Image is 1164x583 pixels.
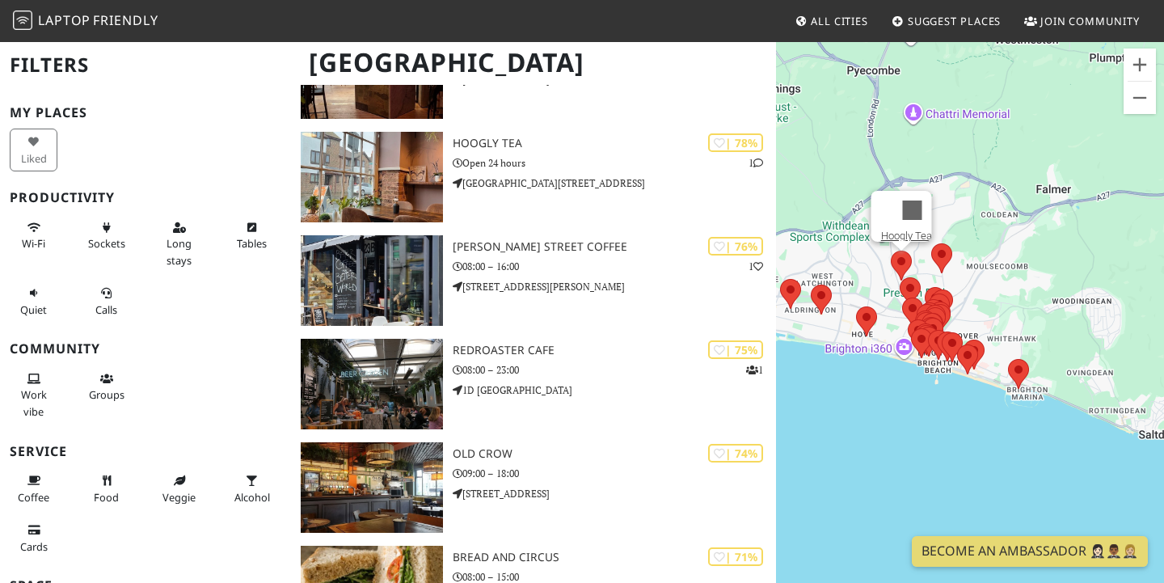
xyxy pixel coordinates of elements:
span: Video/audio calls [95,302,117,317]
p: Open 24 hours [453,155,776,171]
p: 1 [749,155,763,171]
h3: Community [10,341,281,357]
p: 08:00 – 23:00 [453,362,776,378]
a: Baker Street Coffee | 76% 1 [PERSON_NAME] Street Coffee 08:00 – 16:00 [STREET_ADDRESS][PERSON_NAME] [291,235,776,326]
button: Coffee [10,467,57,510]
h3: [PERSON_NAME] Street Coffee [453,240,776,254]
div: | 74% [708,444,763,463]
button: Tables [228,214,276,257]
a: All Cities [788,6,875,36]
button: Quiet [10,280,57,323]
a: Suggest Places [885,6,1008,36]
p: [STREET_ADDRESS] [453,486,776,501]
h2: Filters [10,40,281,90]
button: Alcohol [228,467,276,510]
img: Redroaster Cafe [301,339,443,429]
span: Veggie [162,490,196,505]
h1: [GEOGRAPHIC_DATA] [296,40,773,85]
span: People working [21,387,47,418]
a: LaptopFriendly LaptopFriendly [13,7,158,36]
p: 1 [749,259,763,274]
span: Quiet [20,302,47,317]
p: 09:00 – 18:00 [453,466,776,481]
button: Groups [82,365,130,408]
span: Long stays [167,236,192,267]
h3: Bread and Circus [453,551,776,564]
h3: Productivity [10,190,281,205]
div: | 75% [708,340,763,359]
h3: Hoogly Tea [453,137,776,150]
p: [STREET_ADDRESS][PERSON_NAME] [453,279,776,294]
div: | 71% [708,547,763,566]
button: Sockets [82,214,130,257]
a: Hoogly Tea [881,230,932,242]
span: Food [94,490,119,505]
span: Suggest Places [908,14,1002,28]
h3: Old Crow [453,447,776,461]
span: Coffee [18,490,49,505]
span: Friendly [93,11,158,29]
div: | 78% [708,133,763,152]
button: Cards [10,517,57,560]
span: Group tables [89,387,124,402]
button: Calls [82,280,130,323]
button: Food [82,467,130,510]
span: Alcohol [234,490,270,505]
p: 1 [746,362,763,378]
a: Old Crow | 74% Old Crow 09:00 – 18:00 [STREET_ADDRESS] [291,442,776,533]
img: LaptopFriendly [13,11,32,30]
button: Veggie [155,467,203,510]
button: Work vibe [10,365,57,425]
button: Zoom in [1124,49,1156,81]
button: Close [893,191,932,230]
span: Credit cards [20,539,48,554]
img: Old Crow [301,442,443,533]
a: Join Community [1018,6,1146,36]
button: Long stays [155,214,203,273]
a: Redroaster Cafe | 75% 1 Redroaster Cafe 08:00 – 23:00 1D [GEOGRAPHIC_DATA] [291,339,776,429]
p: 1D [GEOGRAPHIC_DATA] [453,382,776,398]
div: | 76% [708,237,763,256]
a: Hoogly Tea | 78% 1 Hoogly Tea Open 24 hours [GEOGRAPHIC_DATA][STREET_ADDRESS] [291,132,776,222]
span: Stable Wi-Fi [22,236,45,251]
span: Work-friendly tables [237,236,267,251]
h3: Redroaster Cafe [453,344,776,357]
button: Zoom out [1124,82,1156,114]
span: All Cities [811,14,868,28]
span: Laptop [38,11,91,29]
span: Join Community [1040,14,1140,28]
img: Hoogly Tea [301,132,443,222]
h3: Service [10,444,281,459]
h3: My Places [10,105,281,120]
img: Baker Street Coffee [301,235,443,326]
p: 08:00 – 16:00 [453,259,776,274]
button: Wi-Fi [10,214,57,257]
span: Power sockets [88,236,125,251]
p: [GEOGRAPHIC_DATA][STREET_ADDRESS] [453,175,776,191]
